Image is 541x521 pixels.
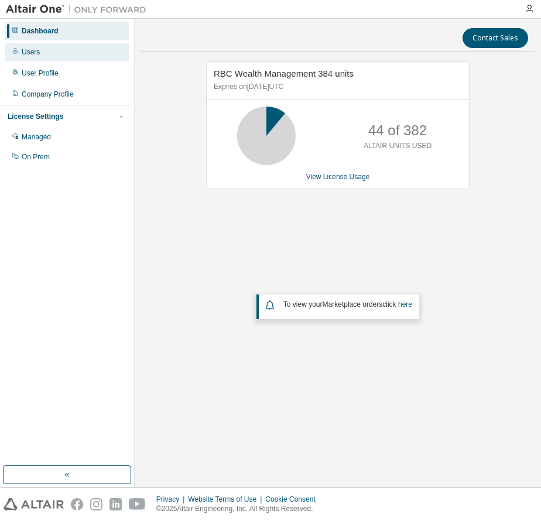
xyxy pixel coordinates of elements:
img: Altair One [6,4,152,15]
div: License Settings [8,112,63,121]
img: youtube.svg [129,498,146,510]
p: 44 of 382 [368,121,427,140]
img: linkedin.svg [109,498,122,510]
span: RBC Wealth Management 384 units [214,68,354,78]
img: altair_logo.svg [4,498,64,510]
a: View License Usage [306,173,370,181]
em: Marketplace orders [323,300,383,309]
div: Users [22,47,40,57]
p: Expires on [DATE] UTC [214,82,459,92]
div: Website Terms of Use [188,495,265,504]
img: instagram.svg [90,498,102,510]
div: On Prem [22,152,50,162]
p: © 2025 Altair Engineering, Inc. All Rights Reserved. [156,504,323,514]
a: here [398,300,412,309]
div: Privacy [156,495,188,504]
button: Contact Sales [463,28,528,48]
div: User Profile [22,68,59,78]
div: Company Profile [22,90,74,99]
div: Cookie Consent [265,495,322,504]
img: facebook.svg [71,498,83,510]
div: Dashboard [22,26,59,36]
div: Managed [22,132,51,142]
p: ALTAIR UNITS USED [364,141,432,151]
span: To view your click [283,300,412,309]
